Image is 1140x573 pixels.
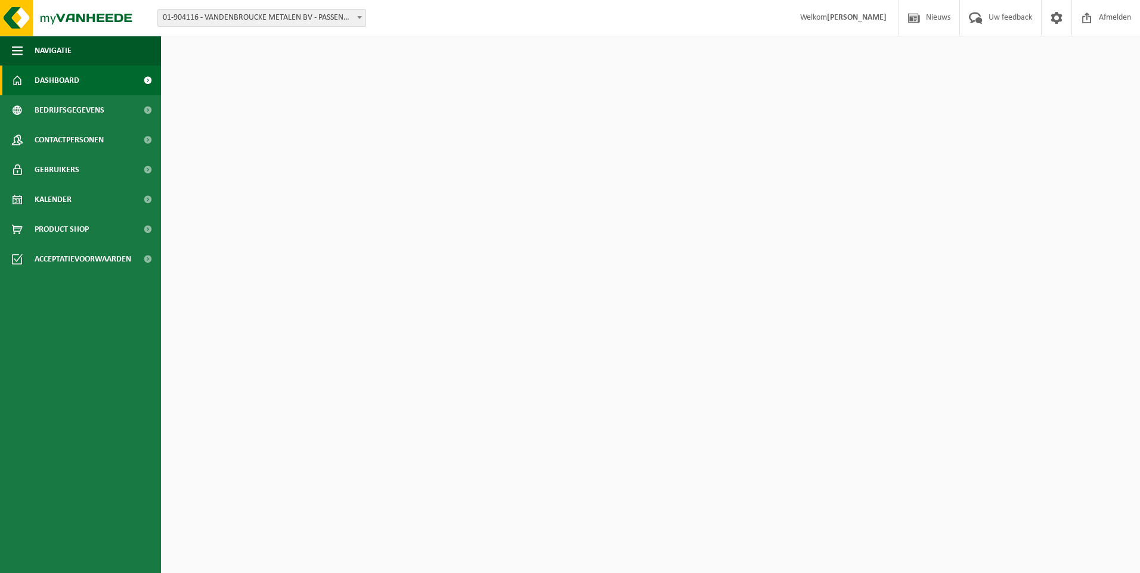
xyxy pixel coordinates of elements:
[35,125,104,155] span: Contactpersonen
[35,36,72,66] span: Navigatie
[35,66,79,95] span: Dashboard
[35,214,89,244] span: Product Shop
[35,155,79,185] span: Gebruikers
[157,9,366,27] span: 01-904116 - VANDENBROUCKE METALEN BV - PASSENDALE
[827,13,887,22] strong: [PERSON_NAME]
[35,95,104,125] span: Bedrijfsgegevens
[35,185,72,214] span: Kalender
[158,10,365,26] span: 01-904116 - VANDENBROUCKE METALEN BV - PASSENDALE
[35,244,131,274] span: Acceptatievoorwaarden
